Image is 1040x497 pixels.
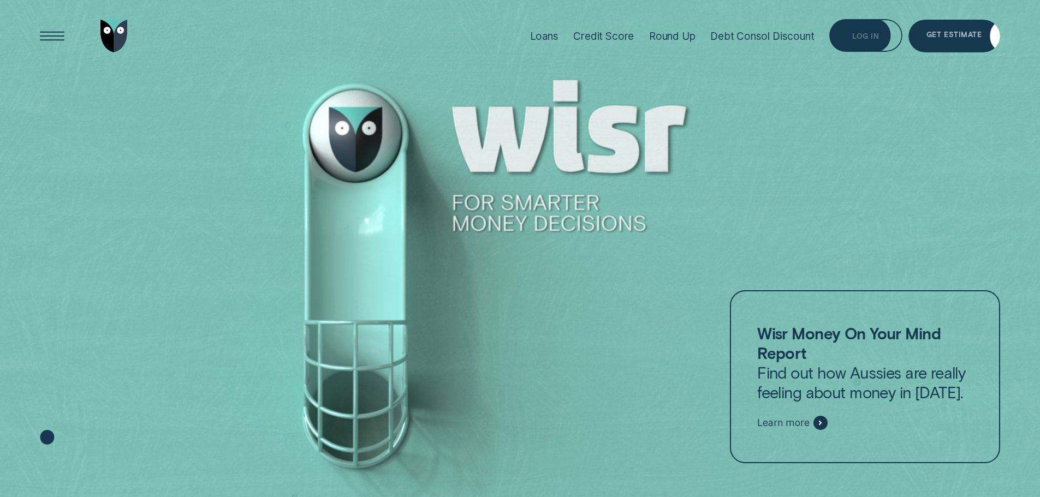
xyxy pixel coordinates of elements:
a: Get Estimate [908,20,1000,52]
div: Credit Score [573,30,634,43]
button: Open Menu [36,20,69,52]
div: Loans [530,30,558,43]
img: Wisr [100,20,128,52]
span: Learn more [757,417,809,429]
strong: Wisr Money On Your Mind Report [757,324,941,362]
p: Find out how Aussies are really feeling about money in [DATE]. [757,324,972,402]
div: Log in [852,33,879,40]
button: Log in [829,19,902,52]
div: Round Up [649,30,696,43]
div: Debt Consol Discount [710,30,814,43]
a: Wisr Money On Your Mind ReportFind out how Aussies are really feeling about money in [DATE].Learn... [730,290,1000,464]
